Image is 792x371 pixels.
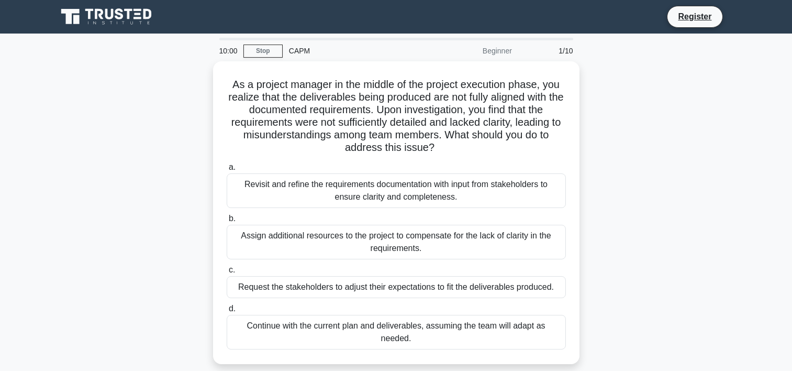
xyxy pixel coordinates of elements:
[226,78,567,155] h5: As a project manager in the middle of the project execution phase, you realize that the deliverab...
[518,40,579,61] div: 1/10
[427,40,518,61] div: Beginner
[229,304,236,313] span: d.
[283,40,427,61] div: CAPM
[229,214,236,223] span: b.
[227,315,566,350] div: Continue with the current plan and deliverables, assuming the team will adapt as needed.
[227,225,566,259] div: Assign additional resources to the project to compensate for the lack of clarity in the requireme...
[227,276,566,298] div: Request the stakeholders to adjust their expectations to fit the deliverables produced.
[229,162,236,171] span: a.
[213,40,243,61] div: 10:00
[227,173,566,208] div: Revisit and refine the requirements documentation with input from stakeholders to ensure clarity ...
[672,10,718,23] a: Register
[243,45,283,58] a: Stop
[229,265,235,274] span: c.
